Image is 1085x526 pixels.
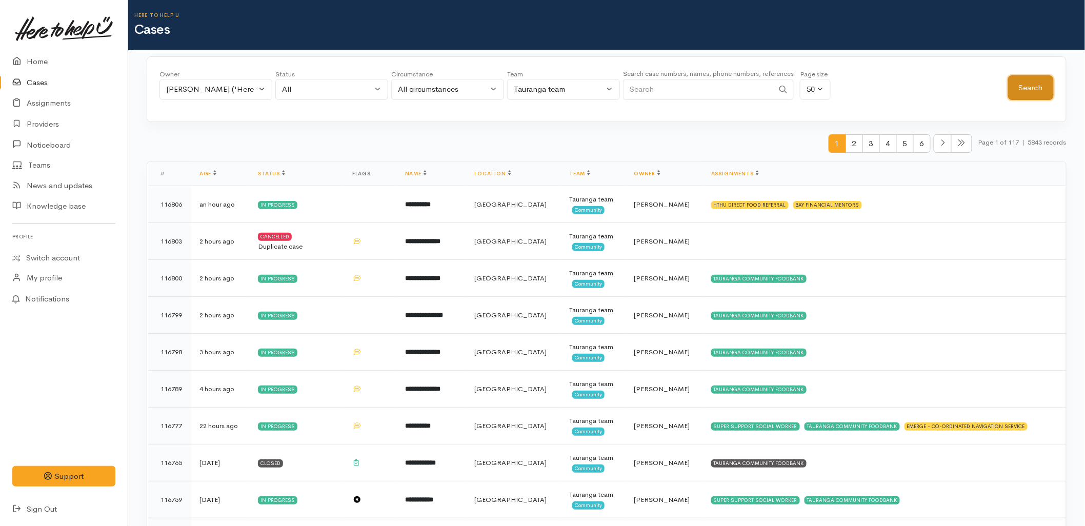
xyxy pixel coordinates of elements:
span: [GEOGRAPHIC_DATA] [474,311,547,319]
div: TAURANGA COMMUNITY FOODBANK [711,349,807,357]
h1: Cases [134,23,1085,37]
div: TAURANGA COMMUNITY FOODBANK [711,275,807,283]
small: Search case numbers, names, phone numbers, references [623,69,794,78]
span: 2 [846,134,863,153]
td: 3 hours ago [191,334,250,371]
div: Closed [258,459,283,468]
button: 50 [800,79,831,100]
div: HTHU DIRECT FOOD REFERRAL [711,201,789,209]
div: Tauranga team [569,194,617,205]
span: [GEOGRAPHIC_DATA] [474,458,547,467]
a: Assignments [711,170,759,177]
td: 4 hours ago [191,371,250,408]
div: Team [507,69,620,79]
div: In progress [258,312,297,320]
span: [GEOGRAPHIC_DATA] [474,274,547,282]
span: [PERSON_NAME] [634,237,690,246]
div: In progress [258,422,297,431]
span: [PERSON_NAME] [634,274,690,282]
span: [PERSON_NAME] [634,421,690,430]
span: 5 [896,134,914,153]
input: Search [623,79,774,100]
button: All circumstances [391,79,504,100]
span: 6 [913,134,931,153]
td: 116800 [148,260,191,297]
span: [GEOGRAPHIC_DATA] [474,385,547,393]
button: Support [12,466,115,487]
td: 116798 [148,334,191,371]
span: [GEOGRAPHIC_DATA] [474,421,547,430]
span: | [1022,138,1025,147]
span: [GEOGRAPHIC_DATA] [474,237,547,246]
h6: Profile [12,230,115,244]
span: Community [572,428,605,436]
div: All circumstances [398,84,488,95]
div: Tauranga team [569,490,617,500]
span: Community [572,501,605,510]
td: an hour ago [191,186,250,223]
div: Page size [800,69,831,79]
td: 116765 [148,444,191,481]
span: 1 [829,134,846,153]
span: Community [572,354,605,362]
span: Community [572,243,605,251]
span: 3 [862,134,880,153]
h6: Here to help u [134,12,1085,18]
span: [PERSON_NAME] [634,458,690,467]
td: 2 hours ago [191,223,250,260]
td: 22 hours ago [191,408,250,444]
span: [PERSON_NAME] [634,348,690,356]
div: Tauranga team [569,379,617,389]
td: 116789 [148,371,191,408]
span: Community [572,317,605,325]
div: Tauranga team [514,84,604,95]
div: EMERGE - CO-ORDINATED NAVIGATION SERVICE [905,422,1028,431]
div: Duplicate case [258,241,336,252]
div: Status [275,69,388,79]
span: 4 [879,134,897,153]
button: Search [1008,75,1054,100]
td: [DATE] [191,481,250,518]
td: 2 hours ago [191,260,250,297]
div: TAURANGA COMMUNITY FOODBANK [805,422,900,431]
span: [PERSON_NAME] [634,385,690,393]
div: TAURANGA COMMUNITY FOODBANK [711,386,807,394]
small: Page 1 of 117 5843 records [978,134,1067,161]
span: Community [572,280,605,288]
div: Tauranga team [569,342,617,352]
div: TAURANGA COMMUNITY FOODBANK [711,459,807,468]
div: SUPER SUPPORT SOCIAL WORKER [711,496,800,504]
td: 116799 [148,297,191,334]
div: Tauranga team [569,453,617,463]
span: [PERSON_NAME] [634,200,690,209]
td: [DATE] [191,444,250,481]
div: In progress [258,386,297,394]
div: In progress [258,275,297,283]
div: All [282,84,372,95]
td: 116803 [148,223,191,260]
button: Tauranga team [507,79,620,100]
div: Tauranga team [569,305,617,315]
div: In progress [258,496,297,504]
div: Tauranga team [569,231,617,241]
span: [PERSON_NAME] [634,311,690,319]
div: In progress [258,201,297,209]
div: Circumstance [391,69,504,79]
span: Community [572,206,605,214]
td: 116759 [148,481,191,518]
span: [GEOGRAPHIC_DATA] [474,348,547,356]
div: Owner [159,69,272,79]
div: TAURANGA COMMUNITY FOODBANK [711,312,807,320]
div: BAY FINANCIAL MENTORS [793,201,862,209]
div: 50 [807,84,815,95]
a: Team [569,170,590,177]
td: 116806 [148,186,191,223]
div: Tauranga team [569,268,617,278]
span: Community [572,464,605,473]
li: Next page [934,134,952,153]
div: In progress [258,349,297,357]
div: SUPER SUPPORT SOCIAL WORKER [711,422,800,431]
a: Status [258,170,285,177]
th: Flags [344,161,397,186]
div: Cancelled [258,233,292,241]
